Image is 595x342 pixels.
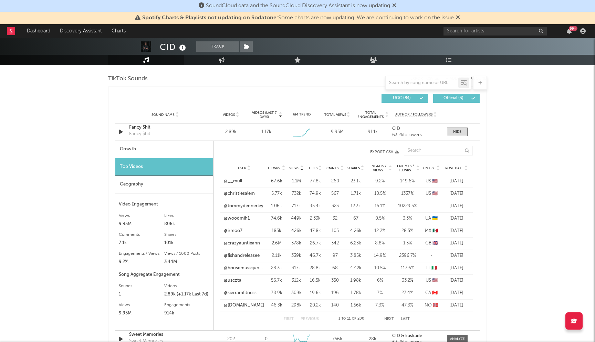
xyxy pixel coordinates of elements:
div: 46.3k [268,302,285,309]
div: 567 [326,190,344,197]
div: Top Videos [115,158,213,176]
div: Views / 1000 Posts [164,250,210,258]
div: 46.7k [307,252,323,259]
div: 10.5 % [368,190,392,197]
div: 914k [357,129,389,135]
div: 183k [268,228,285,234]
div: 7 % [368,290,392,296]
div: 6M Trend [286,112,318,117]
div: 9.95M [321,129,353,135]
div: 732k [289,190,304,197]
div: 6 % [368,277,392,284]
div: 298k [289,302,304,309]
span: Videos (last 7 days) [250,111,278,119]
span: Shares [347,166,360,170]
a: Dashboard [22,24,55,38]
button: Last [401,317,410,321]
span: User [238,166,246,170]
div: CID [160,41,188,53]
span: 🇮🇹 [431,266,437,270]
div: [DATE] [443,277,469,284]
div: 2.11k [268,252,285,259]
div: US [423,190,440,197]
div: 342 [326,240,344,247]
input: Search... [404,146,473,155]
div: 20.2k [307,302,323,309]
div: Sounds [119,282,164,290]
div: 28.5 % [395,228,419,234]
div: 717k [289,203,304,210]
div: 99 + [569,26,577,31]
div: Likes [164,212,210,220]
div: CA [423,290,440,296]
div: 378k [289,240,304,247]
div: [DATE] [443,228,469,234]
div: 2396.7 % [395,252,419,259]
button: UGC(84) [382,94,428,103]
a: @usczta [224,277,241,284]
span: : Some charts are now updating. We are continuing to work on the issue [142,15,454,21]
span: to [342,317,346,320]
span: Engmts / Fllwrs. [395,164,415,172]
div: - [423,203,440,210]
div: 19.6k [307,290,323,296]
a: @__mull [224,178,242,185]
div: GB [423,240,440,247]
span: Dismiss [392,3,396,9]
span: Post Date [445,166,463,170]
div: 74.9k [307,190,323,197]
div: 2.6M [268,240,285,247]
div: 10229.5 % [395,203,419,210]
a: @housemusicjunkies [224,265,264,272]
div: 15.1 % [368,203,392,210]
div: [DATE] [443,290,469,296]
div: 449k [289,215,304,222]
div: 317k [289,265,304,272]
span: of [352,317,356,320]
div: Fancy $hit [129,124,201,131]
div: 97 [326,252,344,259]
div: 5.77k [268,190,285,197]
div: 56.7k [268,277,285,284]
button: Next [384,317,394,321]
button: Track [196,41,239,52]
div: 9.2 % [368,178,392,185]
input: Search by song name or URL [386,80,458,86]
span: 🇺🇸 [432,179,438,183]
div: 2.89k (+1.17k Last 7d) [164,290,210,299]
div: 27.4 % [395,290,419,296]
a: @irmoo7 [224,228,242,234]
div: 260 [326,178,344,185]
span: UGC ( 84 ) [386,96,418,100]
div: 1337 % [395,190,419,197]
span: Spotify Charts & Playlists not updating on Sodatone [142,15,276,21]
div: 14.9 % [368,252,392,259]
a: Charts [107,24,131,38]
span: Cmnts. [326,166,340,170]
span: Cntry. [423,166,436,170]
div: NO [423,302,440,309]
a: Sweet Memories [129,331,201,338]
div: 7.3 % [368,302,392,309]
strong: CID & kaskade [392,334,422,338]
span: Sound Name [152,113,175,117]
span: Engmts / Views [368,164,388,172]
div: 105 [326,228,344,234]
a: @fishandreleasee [224,252,260,259]
div: Shares [164,231,210,239]
span: TikTok Sounds [108,75,148,83]
a: CID & kaskade [392,334,440,339]
input: Search for artists [443,27,547,36]
div: 3.44M [164,258,210,266]
div: 10.5 % [368,265,392,272]
div: 339k [289,252,304,259]
span: Videos [223,113,235,117]
div: Views [119,212,164,220]
div: 77.8k [307,178,323,185]
div: Engagements [164,301,210,309]
div: UA [423,215,440,222]
div: 1.98k [347,277,364,284]
a: @crazyauntieann [224,240,260,247]
div: 9.2% [119,258,164,266]
a: CID [392,127,440,131]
